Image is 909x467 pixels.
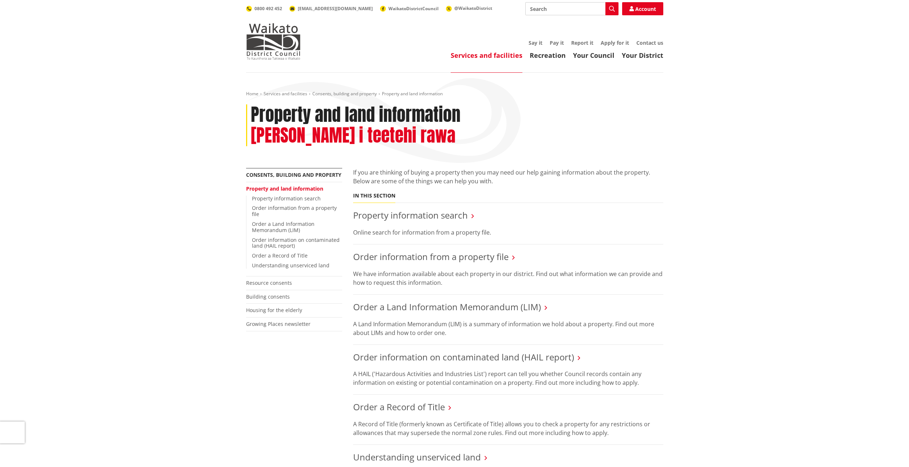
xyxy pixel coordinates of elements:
[252,204,337,217] a: Order information from a property file
[550,39,564,46] a: Pay it
[251,104,461,125] h1: Property and land information
[622,51,663,60] a: Your District
[353,193,395,199] h5: In this section
[636,39,663,46] a: Contact us
[252,195,321,202] a: Property information search
[246,5,282,12] a: 0800 492 452
[353,251,509,263] a: Order information from a property file
[252,220,315,233] a: Order a Land Information Memorandum (LIM)
[353,451,481,463] a: Understanding unserviced land
[530,51,566,60] a: Recreation
[246,91,663,97] nav: breadcrumb
[573,51,614,60] a: Your Council
[529,39,542,46] a: Say it
[451,51,522,60] a: Services and facilities
[353,228,663,237] p: Online search for information from a property file.
[264,91,307,97] a: Services and facilities
[353,370,663,387] p: A HAIL ('Hazardous Activities and Industries List') report can tell you whether Council records c...
[571,39,593,46] a: Report it
[246,307,302,314] a: Housing for the elderly
[446,5,492,11] a: @WaikatoDistrict
[312,91,377,97] a: Consents, building and property
[254,5,282,12] span: 0800 492 452
[353,401,445,413] a: Order a Record of Title
[353,168,663,185] p: If you are thinking of buying a property then you may need our help gaining information about the...
[251,125,455,146] h2: [PERSON_NAME] i teetehi rawa
[252,236,340,250] a: Order information on contaminated land (HAIL report)
[298,5,373,12] span: [EMAIL_ADDRESS][DOMAIN_NAME]
[454,5,492,11] span: @WaikatoDistrict
[382,91,443,97] span: Property and land information
[353,320,663,337] p: A Land Information Memorandum (LIM) is a summary of information we hold about a property. Find ou...
[388,5,439,12] span: WaikatoDistrictCouncil
[246,185,323,192] a: Property and land information
[252,262,329,269] a: Understanding unserviced land
[353,301,541,313] a: Order a Land Information Memorandum (LIM)
[380,5,439,12] a: WaikatoDistrictCouncil
[353,351,574,363] a: Order information on contaminated land (HAIL report)
[525,2,618,15] input: Search input
[246,91,258,97] a: Home
[246,23,301,60] img: Waikato District Council - Te Kaunihera aa Takiwaa o Waikato
[622,2,663,15] a: Account
[353,420,663,437] p: A Record of Title (formerly known as Certificate of Title) allows you to check a property for any...
[246,293,290,300] a: Building consents
[353,209,468,221] a: Property information search
[289,5,373,12] a: [EMAIL_ADDRESS][DOMAIN_NAME]
[601,39,629,46] a: Apply for it
[252,252,308,259] a: Order a Record of Title
[246,279,292,286] a: Resource consents
[246,320,311,327] a: Growing Places newsletter
[353,270,663,287] p: We have information available about each property in our district. Find out what information we c...
[246,171,341,178] a: Consents, building and property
